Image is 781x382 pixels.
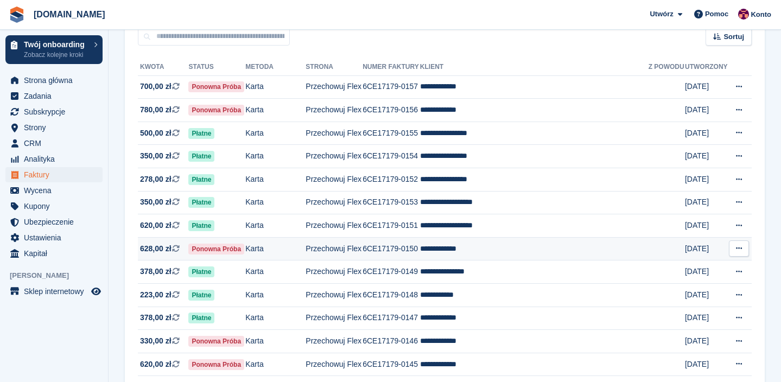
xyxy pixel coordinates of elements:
td: Karta [245,330,306,353]
td: 6CE17179-0151 [363,214,420,238]
span: Ponowna próba [188,81,244,92]
span: Strona główna [24,73,89,88]
td: Karta [245,122,306,145]
td: [DATE] [685,214,728,238]
td: Przechowuj Flex [306,168,363,192]
span: 628,00 zł [140,243,172,254]
a: menu [5,199,103,214]
td: [DATE] [685,168,728,192]
img: Mateusz Kacwin [738,9,749,20]
span: Płatne [188,128,214,139]
td: Karta [245,284,306,307]
td: Karta [245,145,306,168]
td: 6CE17179-0145 [363,353,420,376]
td: Przechowuj Flex [306,145,363,168]
p: Twój onboarding [24,41,88,48]
a: menu [5,246,103,261]
span: 378,00 zł [140,312,172,323]
a: menu [5,214,103,230]
td: 6CE17179-0148 [363,284,420,307]
span: Konto [751,9,771,20]
span: 330,00 zł [140,335,172,347]
a: [DOMAIN_NAME] [29,5,110,23]
th: Numer faktury [363,59,420,76]
th: Status [188,59,245,76]
td: 6CE17179-0150 [363,237,420,260]
span: Subskrypcje [24,104,89,119]
span: Analityka [24,151,89,167]
a: menu [5,120,103,135]
a: Podgląd sklepu [90,285,103,298]
td: [DATE] [685,260,728,284]
td: 6CE17179-0154 [363,145,420,168]
td: Przechowuj Flex [306,99,363,122]
th: Metoda [245,59,306,76]
td: Karta [245,75,306,99]
span: 620,00 zł [140,220,172,231]
span: Płatne [188,197,214,208]
p: Zobacz kolejne kroki [24,50,88,60]
span: Zadania [24,88,89,104]
td: Karta [245,353,306,376]
span: 378,00 zł [140,266,172,277]
td: Przechowuj Flex [306,330,363,353]
td: Karta [245,307,306,330]
span: Płatne [188,174,214,185]
td: [DATE] [685,122,728,145]
img: stora-icon-8386f47178a22dfd0bd8f6a31ec36ba5ce8667c1dd55bd0f319d3a0aa187defe.svg [9,7,25,23]
a: menu [5,73,103,88]
td: [DATE] [685,145,728,168]
td: Karta [245,99,306,122]
span: Kupony [24,199,89,214]
span: 350,00 zł [140,150,172,162]
td: [DATE] [685,99,728,122]
span: Płatne [188,151,214,162]
span: [PERSON_NAME] [10,270,108,281]
a: Twój onboarding Zobacz kolejne kroki [5,35,103,64]
span: 700,00 zł [140,81,172,92]
td: Przechowuj Flex [306,237,363,260]
td: 6CE17179-0152 [363,168,420,192]
th: Klient [420,59,649,76]
td: 6CE17179-0147 [363,307,420,330]
td: [DATE] [685,237,728,260]
td: [DATE] [685,307,728,330]
span: 350,00 zł [140,196,172,208]
td: Przechowuj Flex [306,191,363,214]
td: [DATE] [685,330,728,353]
td: Przechowuj Flex [306,214,363,238]
span: 500,00 zł [140,128,172,139]
td: Przechowuj Flex [306,122,363,145]
span: Płatne [188,290,214,301]
span: Płatne [188,220,214,231]
span: Ponowna próba [188,359,244,370]
span: 780,00 zł [140,104,172,116]
span: Utwórz [650,9,673,20]
span: Płatne [188,313,214,323]
td: [DATE] [685,75,728,99]
td: Przechowuj Flex [306,75,363,99]
span: Sklep internetowy [24,284,89,299]
span: Ubezpieczenie [24,214,89,230]
a: menu [5,88,103,104]
td: Karta [245,168,306,192]
span: Wycena [24,183,89,198]
td: Przechowuj Flex [306,353,363,376]
span: Sortuj [723,31,744,42]
td: 6CE17179-0153 [363,191,420,214]
td: Przechowuj Flex [306,284,363,307]
th: Z powodu [649,59,685,76]
span: 620,00 zł [140,359,172,370]
span: Pomoc [705,9,728,20]
span: Faktury [24,167,89,182]
td: 6CE17179-0146 [363,330,420,353]
td: 6CE17179-0149 [363,260,420,284]
a: menu [5,183,103,198]
td: Karta [245,260,306,284]
span: Ponowna próba [188,105,244,116]
td: [DATE] [685,353,728,376]
td: [DATE] [685,284,728,307]
a: menu [5,151,103,167]
span: Kapitał [24,246,89,261]
td: 6CE17179-0157 [363,75,420,99]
